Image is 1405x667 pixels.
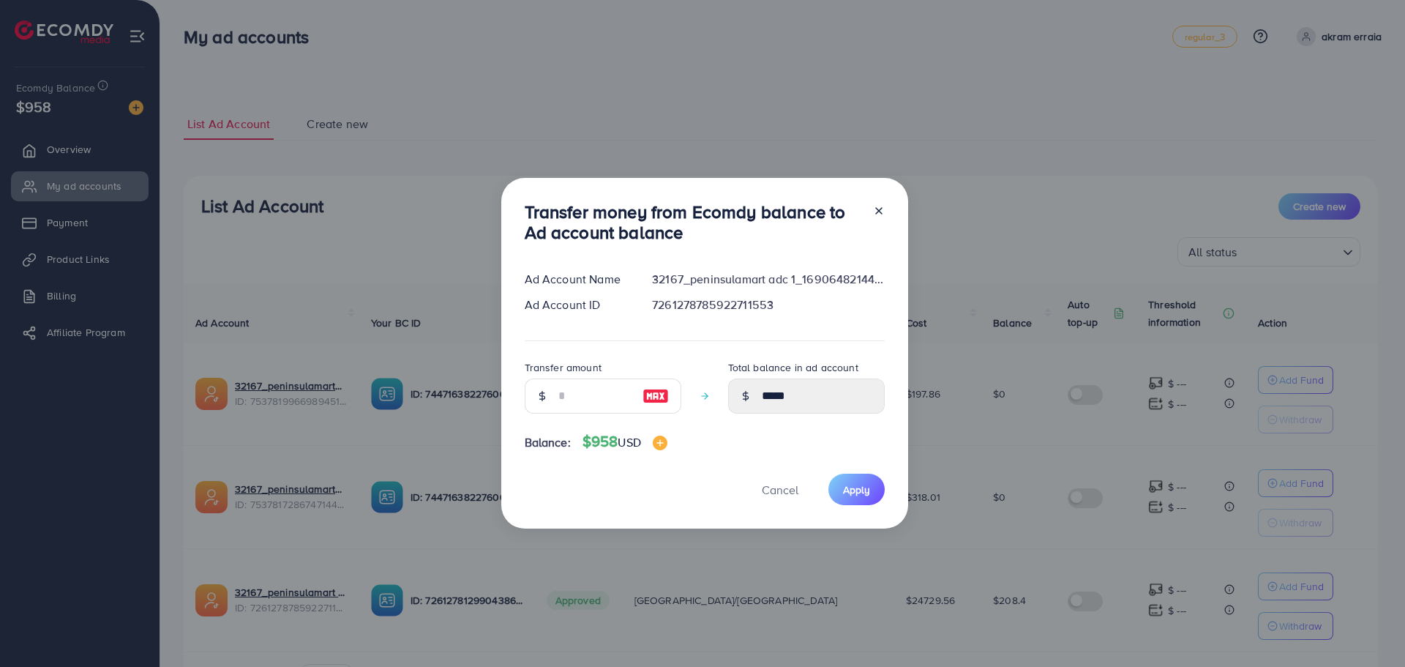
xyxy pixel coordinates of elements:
[1343,601,1394,656] iframe: Chat
[762,482,798,498] span: Cancel
[743,474,817,505] button: Cancel
[640,297,896,313] div: 7261278785922711553
[582,433,667,451] h4: $958
[640,271,896,288] div: 32167_peninsulamart adc 1_1690648214482
[513,297,641,313] div: Ad Account ID
[618,434,640,450] span: USD
[828,474,885,505] button: Apply
[525,201,861,244] h3: Transfer money from Ecomdy balance to Ad account balance
[728,360,858,375] label: Total balance in ad account
[843,482,870,497] span: Apply
[525,360,602,375] label: Transfer amount
[525,434,571,451] span: Balance:
[513,271,641,288] div: Ad Account Name
[653,436,667,450] img: image
[642,387,669,405] img: image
